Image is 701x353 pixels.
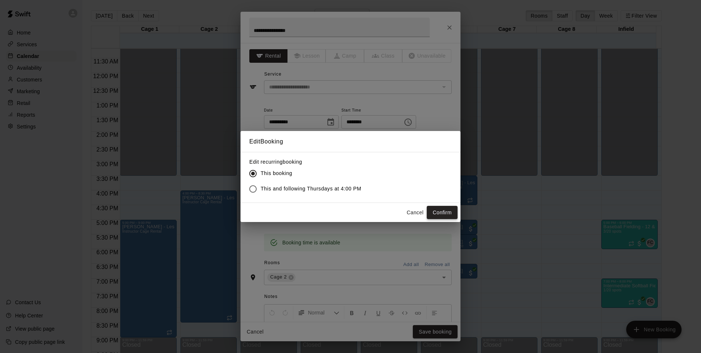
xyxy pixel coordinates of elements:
[241,131,460,152] h2: Edit Booking
[261,185,361,193] span: This and following Thursdays at 4:00 PM
[427,206,458,219] button: Confirm
[249,158,367,165] label: Edit recurring booking
[261,170,292,177] span: This booking
[403,206,427,219] button: Cancel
